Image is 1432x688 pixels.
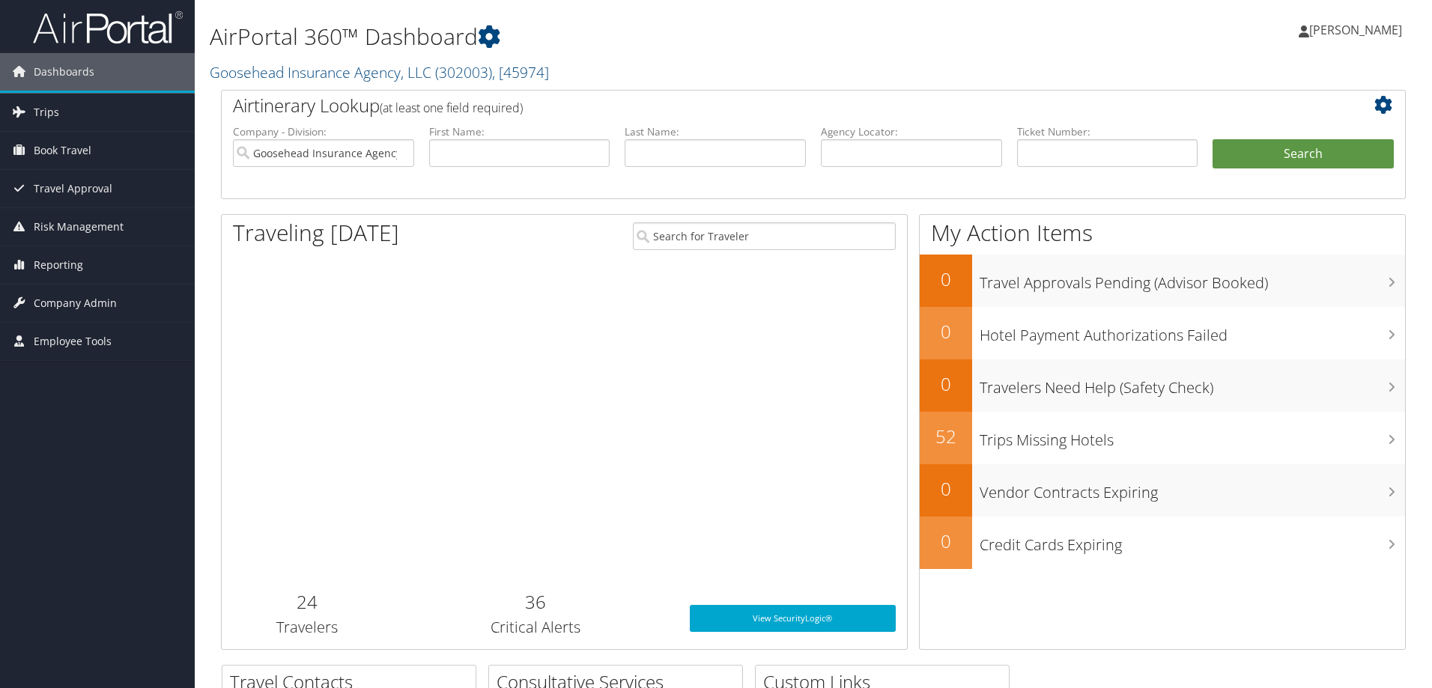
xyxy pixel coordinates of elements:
span: ( 302003 ) [435,62,492,82]
h2: Airtinerary Lookup [233,93,1295,118]
h1: AirPortal 360™ Dashboard [210,21,1015,52]
a: 52Trips Missing Hotels [920,412,1405,464]
span: Risk Management [34,208,124,246]
span: Company Admin [34,284,117,322]
h2: 0 [920,267,972,292]
h3: Travelers Need Help (Safety Check) [980,370,1405,398]
a: Goosehead Insurance Agency, LLC [210,62,549,82]
label: Ticket Number: [1017,124,1198,139]
span: Book Travel [34,132,91,169]
a: View SecurityLogic® [690,605,896,632]
h3: Vendor Contracts Expiring [980,475,1405,503]
h2: 52 [920,424,972,449]
h3: Trips Missing Hotels [980,422,1405,451]
span: Reporting [34,246,83,284]
h3: Credit Cards Expiring [980,527,1405,555]
span: Employee Tools [34,323,112,360]
a: 0Vendor Contracts Expiring [920,464,1405,517]
h3: Travelers [233,617,382,638]
a: 0Travelers Need Help (Safety Check) [920,359,1405,412]
h3: Critical Alerts [404,617,667,638]
h2: 0 [920,371,972,397]
h3: Travel Approvals Pending (Advisor Booked) [980,265,1405,293]
input: Search for Traveler [633,222,896,250]
span: Travel Approval [34,170,112,207]
h2: 0 [920,319,972,344]
a: [PERSON_NAME] [1299,7,1417,52]
h2: 0 [920,529,972,554]
a: 0Hotel Payment Authorizations Failed [920,307,1405,359]
h1: Traveling [DATE] [233,217,399,249]
h2: 0 [920,476,972,502]
label: First Name: [429,124,610,139]
span: Dashboards [34,53,94,91]
a: 0Travel Approvals Pending (Advisor Booked) [920,255,1405,307]
img: airportal-logo.png [33,10,183,45]
button: Search [1213,139,1394,169]
span: [PERSON_NAME] [1309,22,1402,38]
span: Trips [34,94,59,131]
span: , [ 45974 ] [492,62,549,82]
h2: 24 [233,589,382,615]
label: Company - Division: [233,124,414,139]
label: Last Name: [625,124,806,139]
label: Agency Locator: [821,124,1002,139]
a: 0Credit Cards Expiring [920,517,1405,569]
h1: My Action Items [920,217,1405,249]
h2: 36 [404,589,667,615]
span: (at least one field required) [380,100,523,116]
h3: Hotel Payment Authorizations Failed [980,317,1405,346]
